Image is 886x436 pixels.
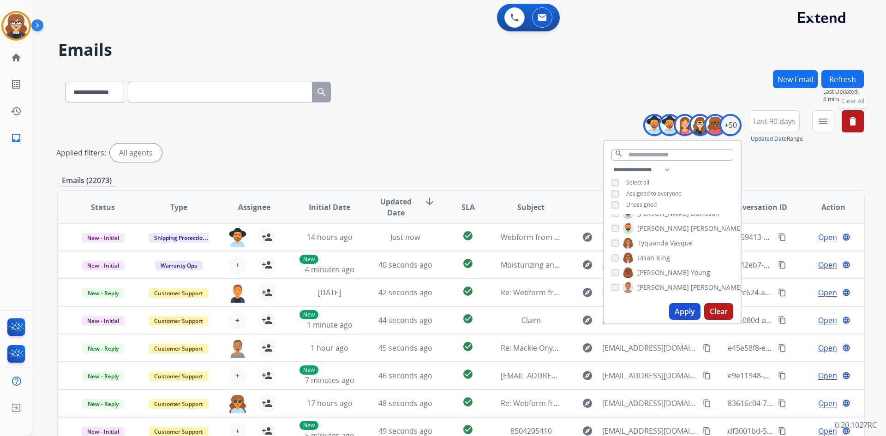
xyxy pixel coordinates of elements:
mat-icon: language [842,427,850,435]
span: Tyquanda [637,239,668,248]
span: Open [818,315,837,326]
span: [PERSON_NAME] [637,224,689,233]
span: Customer Support [149,344,209,353]
span: 45 seconds ago [378,343,432,353]
mat-icon: explore [582,259,593,270]
span: Moisturizing and anti-aging care products made in [GEOGRAPHIC_DATA] [501,260,751,270]
mat-icon: explore [582,315,593,326]
span: Initial Date [309,202,350,213]
mat-icon: inbox [11,132,22,143]
span: Type [170,202,187,213]
span: Open [818,342,837,353]
mat-icon: content_copy [778,261,786,269]
mat-icon: check_circle [462,341,473,352]
p: 0.20.1027RC [835,419,877,430]
mat-icon: menu [818,116,829,127]
span: Customer Support [149,399,209,409]
mat-icon: delete [847,116,858,127]
span: New - Initial [82,233,125,243]
span: [PERSON_NAME] [637,283,689,292]
button: New Email [773,70,818,88]
mat-icon: content_copy [778,399,786,407]
img: agent-avatar [228,283,247,303]
span: Re: Webform from [EMAIL_ADDRESS][DOMAIN_NAME] on [DATE] [501,287,722,298]
span: Warranty Ops [155,261,203,270]
span: [EMAIL_ADDRESS][DOMAIN_NAME] [602,370,697,381]
mat-icon: check_circle [462,313,473,324]
mat-icon: language [842,288,850,297]
span: Shipping Protection [149,233,212,243]
span: e9e11948-eb22-4d90-82cb-9d0c73de04e3 [728,370,871,381]
img: agent-avatar [228,394,247,413]
span: [EMAIL_ADDRESS][DOMAIN_NAME] [602,315,697,326]
span: df3001bd-56cd-45c4-b627-2501bf464980 [728,426,868,436]
mat-icon: explore [582,232,593,243]
mat-icon: language [842,399,850,407]
span: Last Updated: [823,88,864,96]
mat-icon: check_circle [462,230,473,241]
span: Subject [517,202,545,213]
button: Clear [704,303,733,320]
span: Young [691,268,710,277]
mat-icon: check_circle [462,396,473,407]
span: Claim [521,315,541,325]
button: Clear All [842,110,864,132]
span: Customer Support [149,316,209,326]
span: 14 hours ago [307,232,353,242]
span: 44 seconds ago [378,315,432,325]
span: Re: Mackie Onyx16 [501,343,565,353]
span: Uriah [637,253,654,263]
p: New [299,365,318,375]
mat-icon: content_copy [778,316,786,324]
mat-icon: check_circle [462,424,473,435]
span: 8504205410 [510,426,552,436]
span: Last 90 days [753,119,796,123]
button: Last 90 days [749,110,800,132]
span: Just now [390,232,420,242]
mat-icon: language [842,371,850,380]
span: 7 minutes ago [305,375,354,385]
span: [EMAIL_ADDRESS][DOMAIN_NAME] [602,287,697,298]
mat-icon: language [842,233,850,241]
span: + [235,315,239,326]
mat-icon: language [842,261,850,269]
mat-icon: language [842,316,850,324]
span: New - Initial [82,261,125,270]
mat-icon: search [615,149,623,158]
mat-icon: history [11,106,22,117]
span: New - Initial [82,316,125,326]
div: All agents [110,143,162,162]
span: [EMAIL_ADDRESS][DOMAIN_NAME] [602,342,697,353]
span: 17 hours ago [307,398,353,408]
span: 8 minutes ago [823,96,864,103]
mat-icon: person_add [262,259,273,270]
button: Updated Date [751,135,787,143]
span: 48 seconds ago [378,398,432,408]
mat-icon: content_copy [703,399,711,407]
mat-icon: content_copy [778,288,786,297]
p: New [299,255,318,264]
span: Select all [626,179,649,186]
mat-icon: check_circle [462,258,473,269]
mat-icon: content_copy [778,427,786,435]
mat-icon: person_add [262,342,273,353]
th: Action [788,191,864,223]
h2: Emails [58,41,864,59]
p: Applied filters: [56,147,106,158]
span: Conversation ID [728,202,787,213]
p: New [299,310,318,319]
div: +50 [719,114,742,136]
span: New - Reply [82,288,124,298]
mat-icon: content_copy [703,344,711,352]
span: New - Reply [82,344,124,353]
span: [PERSON_NAME] [691,224,742,233]
span: [DATE] [318,287,341,298]
span: [EMAIL_ADDRESS][DOMAIN_NAME] [602,232,697,243]
img: agent-avatar [228,339,247,358]
span: [PERSON_NAME] [637,268,689,277]
mat-icon: content_copy [703,371,711,380]
span: [EMAIL_ADDRESS][DOMAIN_NAME] [501,370,620,381]
span: Vasque [670,239,693,248]
span: 46 seconds ago [378,370,432,381]
mat-icon: person_add [262,315,273,326]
